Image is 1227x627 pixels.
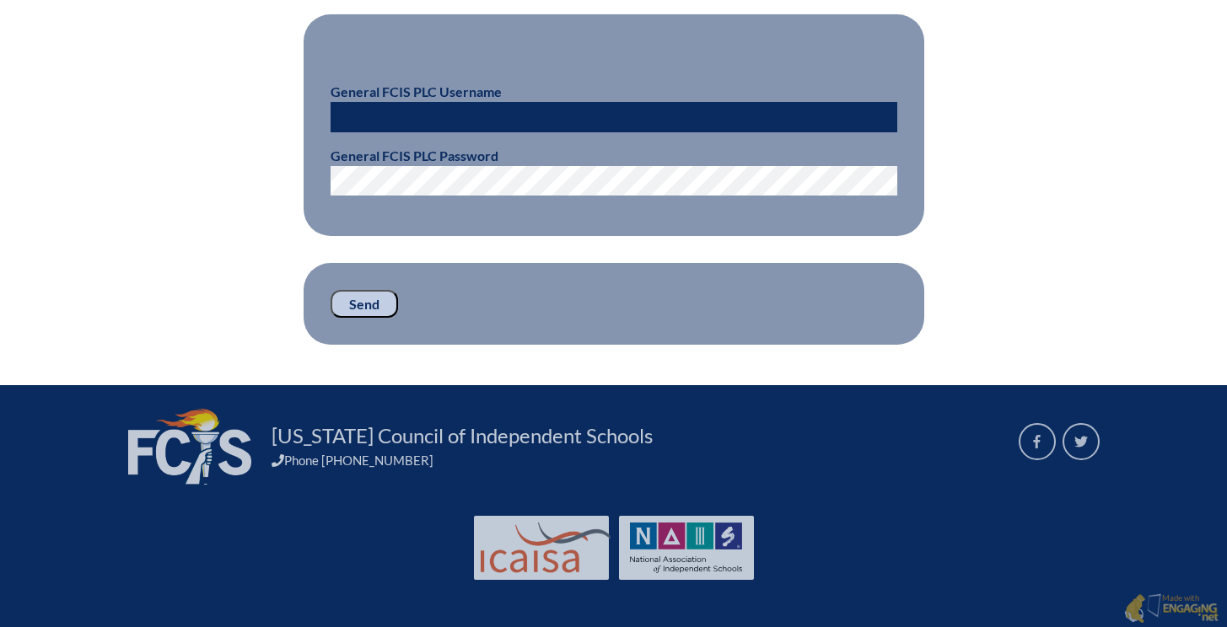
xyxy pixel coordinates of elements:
div: Phone [PHONE_NUMBER] [272,453,998,468]
img: Engaging - Bring it online [1147,593,1165,618]
img: Engaging - Bring it online [1124,593,1145,624]
b: General FCIS PLC Password [331,147,498,163]
p: Made with [1162,593,1219,624]
img: FCIS_logo_white [128,409,251,485]
img: Int'l Council Advancing Independent School Accreditation logo [481,522,611,573]
img: Engaging - Bring it online [1162,603,1219,623]
a: [US_STATE] Council of Independent Schools [265,422,659,449]
img: NAIS Logo [630,522,743,573]
b: General FCIS PLC Username [331,83,502,99]
input: Send [331,290,398,319]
